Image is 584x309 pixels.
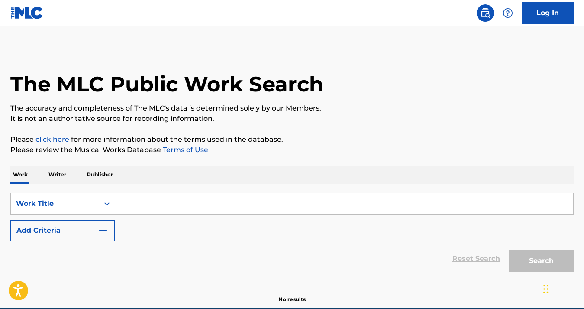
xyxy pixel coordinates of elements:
[499,4,516,22] div: Help
[161,146,208,154] a: Terms of Use
[10,166,30,184] p: Work
[10,114,574,124] p: It is not an authoritative source for recording information.
[10,71,323,97] h1: The MLC Public Work Search
[477,4,494,22] a: Public Search
[10,134,574,145] p: Please for more information about the terms used in the database.
[10,193,574,276] form: Search Form
[10,145,574,155] p: Please review the Musical Works Database
[10,220,115,241] button: Add Criteria
[541,267,584,309] iframe: Chat Widget
[84,166,116,184] p: Publisher
[98,225,108,236] img: 9d2ae6d4665cec9f34b9.svg
[35,135,69,143] a: click here
[16,198,94,209] div: Work Title
[278,285,306,303] p: No results
[522,2,574,24] a: Log In
[480,8,490,18] img: search
[46,166,69,184] p: Writer
[10,103,574,114] p: The accuracy and completeness of The MLC's data is determined solely by our Members.
[503,8,513,18] img: help
[10,7,44,19] img: MLC Logo
[543,276,549,302] div: Drag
